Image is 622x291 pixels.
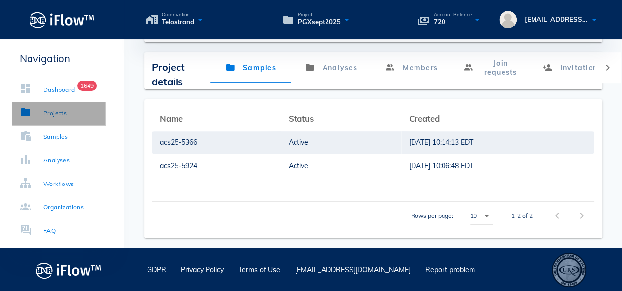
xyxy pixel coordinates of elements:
a: [DATE] 10:06:48 EDT [409,155,587,177]
a: Privacy Policy [181,265,224,274]
th: Created: Not sorted. Activate to sort ascending. [401,107,594,131]
a: GDPR [147,265,166,274]
a: acs25-5366 [160,131,273,154]
div: ISO 13485 – Quality Management System [552,253,586,287]
a: Analyses [291,52,371,83]
a: [DATE] 10:14:13 EDT [409,131,587,154]
span: Created [409,113,440,124]
span: PGXsept2025 [297,17,340,27]
a: [EMAIL_ADDRESS][DOMAIN_NAME] [295,265,411,274]
a: Invitations [532,52,612,83]
img: logo [36,259,101,281]
a: Active [289,155,393,177]
div: 1-2 of 2 [511,212,533,220]
span: Account Balance [434,12,472,17]
a: Samples [210,52,291,83]
div: FAQ [43,226,56,236]
a: Report problem [425,265,475,274]
a: Join requests [451,52,532,83]
a: acs25-5924 [160,155,273,177]
div: Samples [43,132,68,142]
div: 10 [470,212,477,220]
th: Status: Not sorted. Activate to sort ascending. [281,107,401,131]
a: Active [289,131,393,154]
div: Projects [43,108,67,118]
i: chevron_right [602,62,614,74]
span: Project details [152,61,185,88]
div: Workflows [43,179,74,189]
a: Terms of Use [238,265,280,274]
div: Rows per page: [411,202,493,230]
span: Project [297,12,340,17]
div: Organizations [43,202,84,212]
i: arrow_drop_down [481,210,493,222]
span: Badge [77,81,97,91]
div: 10Rows per page: [470,208,493,224]
div: Analyses [43,156,70,165]
span: Organization [162,12,194,17]
th: Name: Not sorted. Activate to sort ascending. [152,107,281,131]
span: 720 [434,17,472,27]
span: Name [160,113,183,124]
span: Status [289,113,314,124]
img: avatar.16069ca8.svg [499,11,517,28]
a: Members [371,52,451,83]
div: Dashboard [43,85,75,95]
p: Navigation [12,51,105,66]
span: Telostrand [162,17,194,27]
